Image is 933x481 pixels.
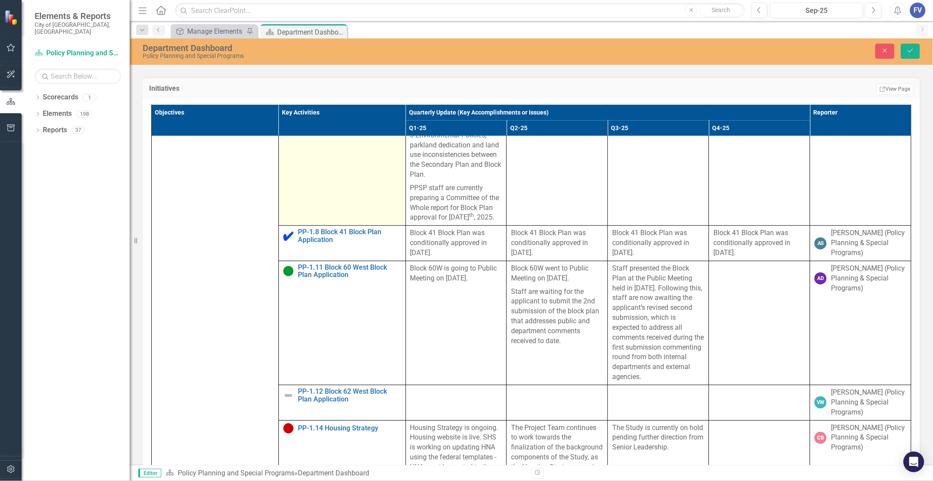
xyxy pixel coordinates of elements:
[511,286,603,347] p: Staff are waiting for the applicant to submit the 2nd submission of the block plan that addresses...
[815,432,827,444] div: CB
[166,468,525,478] div: »
[612,264,704,382] p: Staff presented the Block Plan at the Public Meeting held in [DATE]. Following this, staff are no...
[298,425,401,433] a: PP-1.14 Housing Strategy
[815,238,827,250] div: AS
[910,3,926,18] button: FV
[283,266,294,277] img: Proceeding as Anticipated
[815,397,827,409] div: VW
[410,229,502,258] p: Block 41 Block Plan was conditionally approved in [DATE].
[298,388,401,403] a: PP-1.12 Block 62 West Block Plan Application
[35,69,121,84] input: Search Below...
[187,26,244,37] div: Manage Elements
[773,6,860,16] div: Sep-25
[149,85,481,93] h3: Initiatives
[277,27,345,38] div: Department Dashboard
[175,3,745,18] input: Search ClearPoint...
[831,229,907,258] div: [PERSON_NAME] (Policy Planning & Special Programs)
[511,229,603,258] p: Block 41 Block Plan was conditionally approved in [DATE].
[712,6,731,13] span: Search
[298,229,401,244] a: PP-1.8 Block 41 Block Plan Application
[831,264,907,294] div: [PERSON_NAME] (Policy Planning & Special Programs)
[876,84,914,95] a: View Page
[831,388,907,418] div: [PERSON_NAME] (Policy Planning & Special Programs)
[35,11,121,21] span: Elements & Reports
[410,182,502,223] p: PPSP staff are currently preparing a Committee of the Whole report for Block Plan approval for [D...
[831,424,907,453] div: [PERSON_NAME] (Policy Planning & Special Programs)
[43,125,67,135] a: Reports
[904,452,924,472] div: Open Intercom Messenger
[283,424,294,434] img: Under Review / Reassessment
[143,43,581,53] div: Department Dashboard
[71,127,85,134] div: 37
[815,273,827,285] div: AD
[298,469,369,477] div: Department Dashboard
[511,264,603,286] p: Block 60W went to Public Meeting on [DATE].
[35,48,121,58] a: Policy Planning and Special Programs
[612,229,704,258] p: Block 41 Block Plan was conditionally approved in [DATE].
[298,264,401,279] a: PP-1.11 Block 60 West Block Plan Application
[4,10,20,25] img: ClearPoint Strategy
[700,4,743,16] button: Search
[283,391,294,401] img: Not Defined
[76,110,93,118] div: 198
[35,21,121,35] small: City of [GEOGRAPHIC_DATA], [GEOGRAPHIC_DATA]
[770,3,863,18] button: Sep-25
[173,26,244,37] a: Manage Elements
[43,92,78,102] a: Scorecards
[713,229,805,258] p: Block 41 Block Plan was conditionally approved in [DATE].
[470,213,474,219] sup: th
[283,231,294,242] img: Complete
[83,94,96,101] div: 1
[410,264,502,284] p: Block 60W is going to Public Meeting on [DATE].
[43,109,72,119] a: Elements
[178,469,294,477] a: Policy Planning and Special Programs
[138,469,161,478] span: Editor
[143,53,581,59] div: Policy Planning and Special Programs
[612,424,704,453] p: The Study is currently on hold pending further direction from Senior Leadership.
